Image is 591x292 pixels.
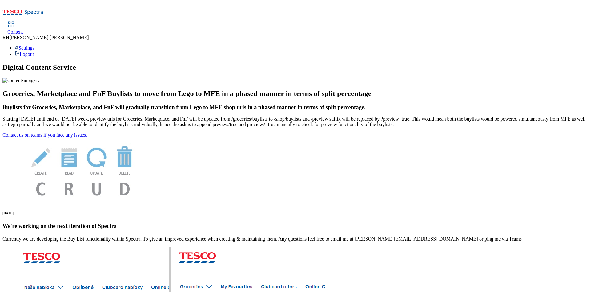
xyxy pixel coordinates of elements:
[7,29,23,35] span: Content
[15,45,34,51] a: Settings
[9,35,89,40] span: [PERSON_NAME] [PERSON_NAME]
[2,211,589,215] h6: [DATE]
[2,35,9,40] span: RH
[2,89,589,98] h2: Groceries, Marketplace and FnF Buylists to move from Lego to MFE in a phased manner in terms of s...
[2,116,589,127] p: Starting [DATE] until end of [DATE] week, preview urls for Groceries, Marketplace, and FnF will b...
[2,132,87,138] a: Contact us on teams if you face any issues.
[2,236,589,242] p: Currently we are developing the Buy List functionality within Spectra. To give an improved experi...
[15,51,34,57] a: Logout
[2,104,589,111] h3: Buylists for Groceries, Marketplace, and FnF will gradually transition from Lego to MFE shop urls...
[2,63,589,72] h1: Digital Content Service
[2,138,163,202] img: News Image
[2,78,40,83] img: content-imagery
[7,22,23,35] a: Content
[2,223,589,229] h3: We're working on the next iteration of Spectra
